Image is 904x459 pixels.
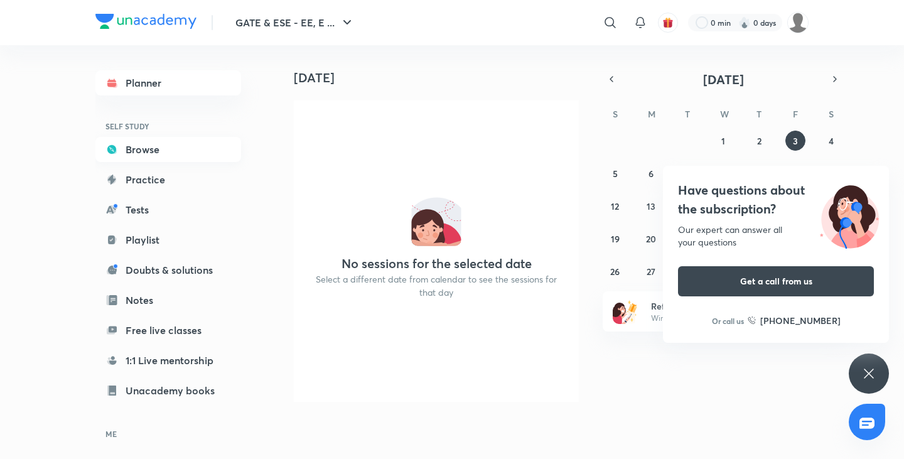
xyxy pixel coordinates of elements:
[749,163,769,183] button: October 9, 2025
[95,348,241,373] a: 1:1 Live mentorship
[648,168,654,180] abbr: October 6, 2025
[641,163,661,183] button: October 6, 2025
[95,318,241,343] a: Free live classes
[662,17,674,28] img: avatar
[613,168,618,180] abbr: October 5, 2025
[678,224,874,249] div: Our expert can answer all your questions
[785,131,805,151] button: October 3, 2025
[713,163,733,183] button: October 8, 2025
[677,163,697,183] button: October 7, 2025
[95,423,241,445] h6: ME
[648,108,655,120] abbr: Monday
[651,313,805,324] p: Win a laptop, vouchers & more
[613,299,638,324] img: referral
[720,108,729,120] abbr: Wednesday
[793,135,798,147] abbr: October 3, 2025
[738,16,751,29] img: streak
[760,314,841,327] h6: [PHONE_NUMBER]
[651,300,805,313] h6: Refer friends
[748,314,841,327] a: [PHONE_NUMBER]
[95,14,196,29] img: Company Logo
[703,71,744,88] span: [DATE]
[721,135,725,147] abbr: October 1, 2025
[294,70,589,85] h4: [DATE]
[647,200,655,212] abbr: October 13, 2025
[228,10,362,35] button: GATE & ESE - EE, E ...
[678,181,874,219] h4: Have questions about the subscription?
[95,70,241,95] a: Planner
[757,135,761,147] abbr: October 2, 2025
[611,233,620,245] abbr: October 19, 2025
[685,108,690,120] abbr: Tuesday
[95,378,241,403] a: Unacademy books
[810,181,889,249] img: ttu_illustration_new.svg
[611,200,619,212] abbr: October 12, 2025
[793,108,798,120] abbr: Friday
[647,266,655,278] abbr: October 27, 2025
[712,315,744,327] p: Or call us
[821,131,841,151] button: October 4, 2025
[829,135,834,147] abbr: October 4, 2025
[95,227,241,252] a: Playlist
[787,12,809,33] img: Tarun Kumar
[95,116,241,137] h6: SELF STUDY
[95,257,241,283] a: Doubts & solutions
[605,261,625,281] button: October 26, 2025
[756,108,761,120] abbr: Thursday
[641,196,661,216] button: October 13, 2025
[95,197,241,222] a: Tests
[95,288,241,313] a: Notes
[713,131,733,151] button: October 1, 2025
[620,70,826,88] button: [DATE]
[95,137,241,162] a: Browse
[821,163,841,183] button: October 11, 2025
[749,131,769,151] button: October 2, 2025
[610,266,620,278] abbr: October 26, 2025
[785,163,805,183] button: October 10, 2025
[641,261,661,281] button: October 27, 2025
[613,108,618,120] abbr: Sunday
[829,108,834,120] abbr: Saturday
[658,13,678,33] button: avatar
[411,196,461,246] img: No events
[605,196,625,216] button: October 12, 2025
[309,273,564,299] p: Select a different date from calendar to see the sessions for that day
[95,167,241,192] a: Practice
[605,229,625,249] button: October 19, 2025
[678,266,874,296] button: Get a call from us
[95,14,196,32] a: Company Logo
[641,229,661,249] button: October 20, 2025
[342,256,532,271] h4: No sessions for the selected date
[646,233,656,245] abbr: October 20, 2025
[605,163,625,183] button: October 5, 2025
